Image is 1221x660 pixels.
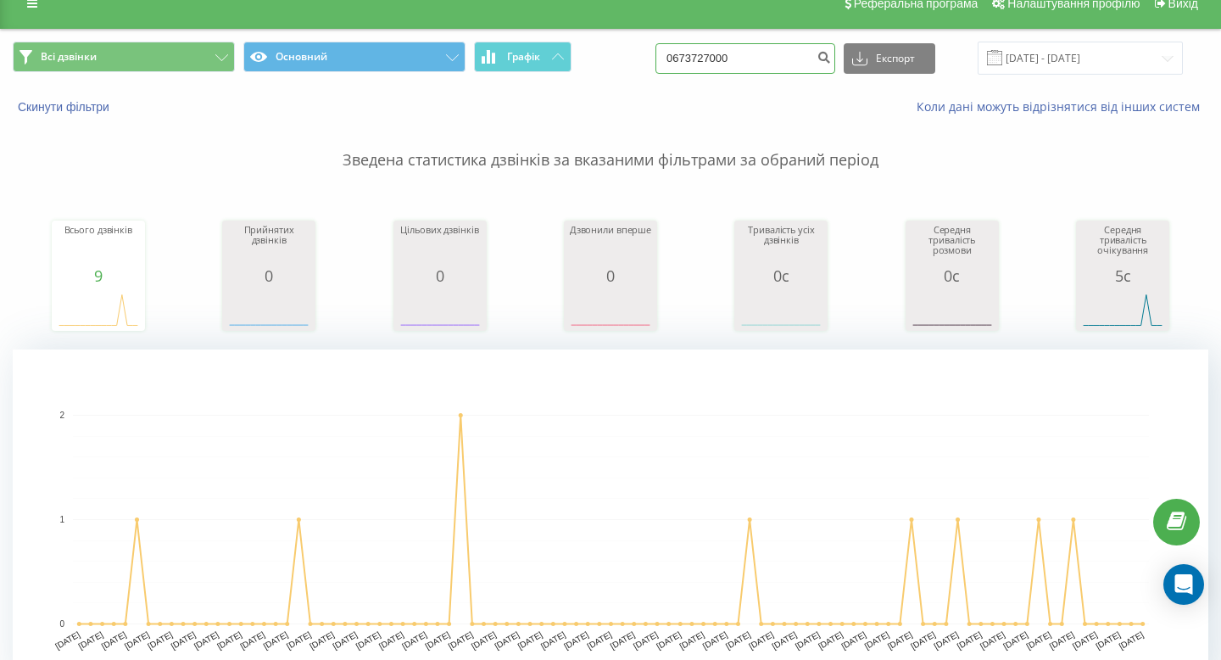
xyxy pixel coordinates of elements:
span: Графік [507,51,540,63]
text: 2 [59,411,64,420]
div: 5с [1080,267,1165,284]
button: Основний [243,42,466,72]
div: Прийнятих дзвінків [226,225,311,267]
text: [DATE] [909,629,937,651]
p: Зведена статистика дзвінків за вказаними фільтрами за обраний період [13,115,1208,171]
text: [DATE] [215,629,243,651]
text: [DATE] [285,629,313,651]
button: Всі дзвінки [13,42,235,72]
text: [DATE] [308,629,336,651]
text: [DATE] [933,629,961,651]
text: [DATE] [585,629,613,651]
svg: A chart. [56,284,141,335]
text: [DATE] [1094,629,1122,651]
text: 0 [59,619,64,629]
text: [DATE] [839,629,867,651]
text: [DATE] [863,629,891,651]
button: Експорт [844,43,935,74]
text: [DATE] [978,629,1006,651]
a: Коли дані можуть відрізнятися вiд інших систем [917,98,1208,115]
div: 0 [568,267,653,284]
div: Середня тривалість очікування [1080,225,1165,267]
div: 0с [910,267,995,284]
svg: A chart. [739,284,823,335]
text: 1 [59,515,64,524]
text: [DATE] [701,629,729,651]
text: [DATE] [655,629,683,651]
text: [DATE] [632,629,660,651]
text: [DATE] [956,629,984,651]
div: Тривалість усіх дзвінків [739,225,823,267]
text: [DATE] [262,629,290,651]
input: Пошук за номером [655,43,835,74]
div: 0 [226,267,311,284]
div: 0 [398,267,482,284]
text: [DATE] [53,629,81,651]
svg: A chart. [568,284,653,335]
text: [DATE] [1048,629,1076,651]
div: 9 [56,267,141,284]
text: [DATE] [1001,629,1029,651]
text: [DATE] [100,629,128,651]
text: [DATE] [817,629,845,651]
text: [DATE] [447,629,475,651]
div: 0с [739,267,823,284]
text: [DATE] [771,629,799,651]
text: [DATE] [1118,629,1146,651]
text: [DATE] [886,629,914,651]
div: Середня тривалість розмови [910,225,995,267]
text: [DATE] [470,629,498,651]
div: Open Intercom Messenger [1163,564,1204,605]
svg: A chart. [1080,284,1165,335]
div: Цільових дзвінків [398,225,482,267]
text: [DATE] [170,629,198,651]
text: [DATE] [123,629,151,651]
text: [DATE] [146,629,174,651]
text: [DATE] [377,629,405,651]
text: [DATE] [238,629,266,651]
text: [DATE] [354,629,382,651]
text: [DATE] [1071,629,1099,651]
text: [DATE] [609,629,637,651]
text: [DATE] [493,629,521,651]
button: Графік [474,42,571,72]
text: [DATE] [724,629,752,651]
text: [DATE] [400,629,428,651]
svg: A chart. [398,284,482,335]
svg: A chart. [226,284,311,335]
div: Дзвонили вперше [568,225,653,267]
span: Всі дзвінки [41,50,97,64]
text: [DATE] [424,629,452,651]
div: Всього дзвінків [56,225,141,267]
text: [DATE] [192,629,220,651]
text: [DATE] [747,629,775,651]
text: [DATE] [516,629,544,651]
text: [DATE] [1025,629,1053,651]
text: [DATE] [794,629,822,651]
text: [DATE] [77,629,105,651]
button: Скинути фільтри [13,99,118,115]
svg: A chart. [910,284,995,335]
text: [DATE] [332,629,360,651]
text: [DATE] [539,629,567,651]
text: [DATE] [678,629,706,651]
text: [DATE] [562,629,590,651]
